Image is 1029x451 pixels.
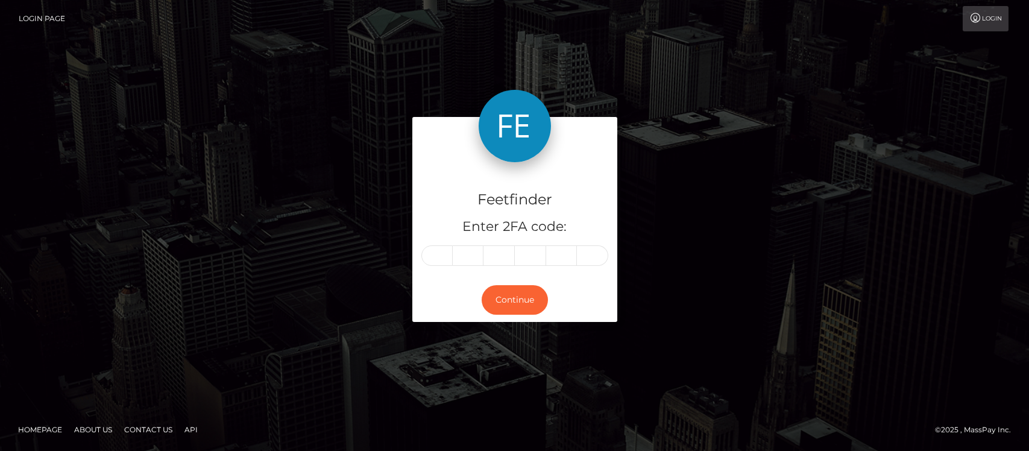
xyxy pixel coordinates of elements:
button: Continue [482,285,548,315]
a: Contact Us [119,420,177,439]
a: About Us [69,420,117,439]
h4: Feetfinder [421,189,608,210]
div: © 2025 , MassPay Inc. [935,423,1020,437]
a: Login [963,6,1009,31]
h5: Enter 2FA code: [421,218,608,236]
a: API [180,420,203,439]
a: Homepage [13,420,67,439]
img: Feetfinder [479,90,551,162]
a: Login Page [19,6,65,31]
